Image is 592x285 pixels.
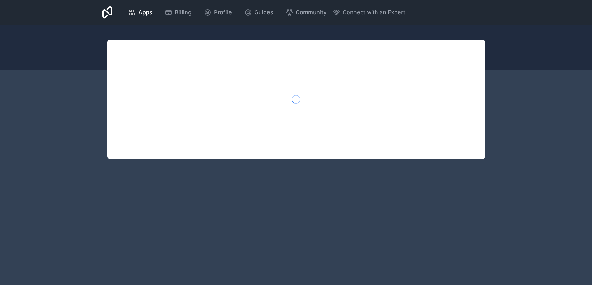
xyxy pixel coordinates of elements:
span: Community [296,8,326,17]
span: Profile [214,8,232,17]
span: Apps [138,8,152,17]
span: Guides [254,8,273,17]
a: Billing [160,6,197,19]
a: Apps [123,6,157,19]
span: Connect with an Expert [343,8,405,17]
a: Community [281,6,331,19]
span: Billing [175,8,192,17]
button: Connect with an Expert [333,8,405,17]
a: Guides [239,6,278,19]
a: Profile [199,6,237,19]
